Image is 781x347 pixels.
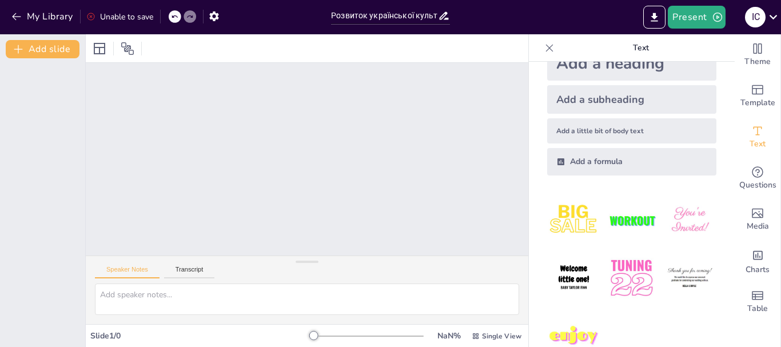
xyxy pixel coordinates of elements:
[739,179,776,192] span: Questions
[735,199,780,240] div: Add images, graphics, shapes or video
[745,7,766,27] div: I C
[95,266,160,278] button: Speaker Notes
[90,330,314,341] div: Slide 1 / 0
[121,42,134,55] span: Position
[643,6,666,29] button: Export to PowerPoint
[735,34,780,75] div: Change the overall theme
[86,11,153,22] div: Unable to save
[331,7,438,24] input: Insert title
[559,34,723,62] p: Text
[547,46,716,81] div: Add a heading
[164,266,215,278] button: Transcript
[735,240,780,281] div: Add charts and graphs
[668,6,725,29] button: Present
[750,138,766,150] span: Text
[747,302,768,315] span: Table
[547,194,600,247] img: 1.jpeg
[605,252,658,305] img: 5.jpeg
[746,264,770,276] span: Charts
[605,194,658,247] img: 2.jpeg
[740,97,775,109] span: Template
[663,194,716,247] img: 3.jpeg
[663,252,716,305] img: 6.jpeg
[547,148,716,176] div: Add a formula
[435,330,463,341] div: NaN %
[547,85,716,114] div: Add a subheading
[547,252,600,305] img: 4.jpeg
[735,75,780,117] div: Add ready made slides
[744,55,771,68] span: Theme
[735,281,780,322] div: Add a table
[745,6,766,29] button: I C
[6,40,79,58] button: Add slide
[482,332,521,341] span: Single View
[90,39,109,58] div: Layout
[547,118,716,143] div: Add a little bit of body text
[735,117,780,158] div: Add text boxes
[9,7,78,26] button: My Library
[735,158,780,199] div: Get real-time input from your audience
[747,220,769,233] span: Media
